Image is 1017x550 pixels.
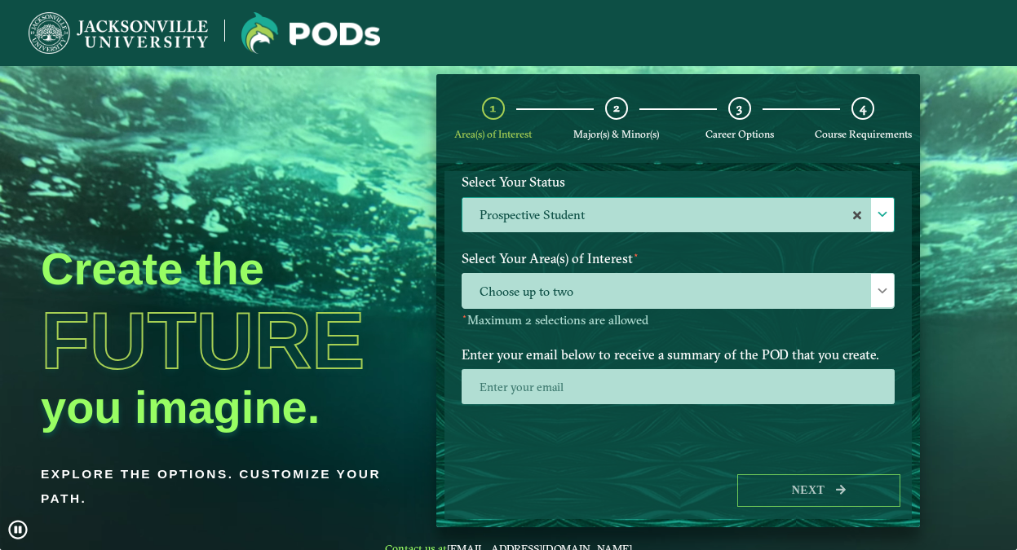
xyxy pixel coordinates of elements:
p: Maximum 2 selections are allowed [462,313,895,328]
label: Prospective Student [462,198,895,233]
label: Select Your Area(s) of Interest [449,244,908,274]
input: Enter your email [462,369,895,404]
h2: you imagine. [41,381,396,433]
label: Enter your email below to receive a summary of the POD that you create. [449,339,908,369]
h2: Create the [41,242,396,295]
img: Jacksonville University logo [241,12,380,54]
span: Career Options [705,128,774,140]
h1: Future [41,301,396,381]
span: 4 [860,100,866,116]
span: 1 [490,100,496,116]
label: Select Your Status [449,167,908,197]
sup: ⋆ [462,310,467,322]
span: Area(s) of Interest [454,128,532,140]
span: Course Requirements [815,128,912,140]
button: Next [737,474,900,508]
p: Explore the options. Customize your path. [41,462,396,511]
span: Choose up to two [462,274,895,309]
span: 3 [736,100,742,116]
span: 2 [613,100,620,116]
span: Major(s) & Minor(s) [573,128,659,140]
sup: ⋆ [633,249,639,261]
img: Jacksonville University logo [29,12,208,54]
